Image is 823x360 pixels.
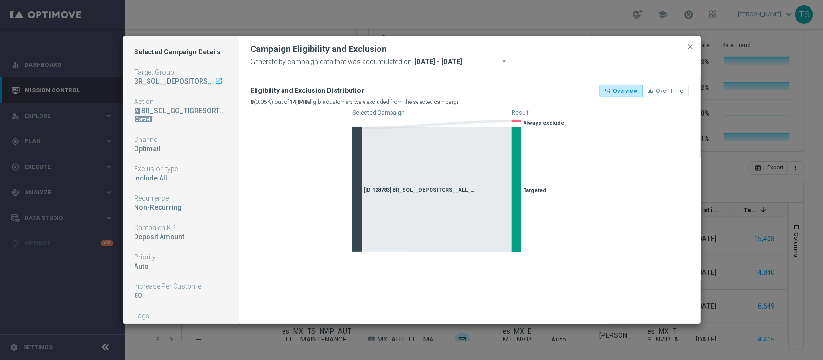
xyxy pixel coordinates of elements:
button: Over Time [643,85,689,97]
i: arrow_drop_down [500,56,510,65]
span: Overview [613,88,638,94]
div: Exclusion type [135,165,227,173]
div: (0.05%) out of eligible customers were excluded from the selected campaign [251,96,460,108]
h2: Campaign Eligibility and Exclusion [251,43,387,55]
div: Priority [135,253,227,261]
span: Over Time [656,88,684,94]
span: Generate by campaign data that was accumulated on [251,55,412,68]
span: close [687,43,695,51]
button: arrow_drop_down [499,55,513,69]
div: Control [135,116,152,122]
text: Selected Campaign [352,109,405,116]
div: BR_SOL__DEPOSITORS__ALL_EMA_TAC_GM [135,77,215,86]
div: DN [135,115,227,124]
b: 8 [251,99,254,105]
input: Select date range [412,55,521,68]
div: Deposit Amount [135,232,227,241]
span: Include All [135,174,168,182]
div: BR_SOL_GG_TIGRESORTUDO_SEP__NVIP_EMA_TAC_GM [135,106,227,115]
text: Result [512,109,529,116]
div: Recurrence [135,194,227,203]
div: Campaign KPI [135,223,227,232]
div: Optimail [135,144,227,153]
div: Non-Recurring [135,203,227,212]
button: Overview [600,85,643,97]
div: Eligibility and Exclusion Distribution [251,85,460,96]
div: Target Group [135,68,227,77]
div: Action [135,97,227,106]
div: — [135,321,227,329]
div: Increase Per Customer [135,282,227,291]
div: Auto [135,262,227,270]
i: launch [216,77,223,85]
div: BR_SOL__DEPOSITORS__ALL_EMA_TAC_GM [135,77,227,86]
span: Always exclude [524,120,565,126]
div: A [135,108,140,114]
div: Tags [135,311,227,320]
p: €0 [135,291,227,300]
b: 14,848 [290,99,308,105]
span: [ID 128783] BR_SOL__DEPOSITORS__ALL_EMA_TAC_GM [364,187,475,193]
span: Targeted [524,187,547,193]
div: BR_SOL_GG_TIGRESORTUDO_SEP__NVIP_EMA_TAC_GM [142,106,227,115]
h1: Selected Campaign Details [135,48,227,56]
a: launch [215,77,224,86]
div: Channel [135,135,227,144]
